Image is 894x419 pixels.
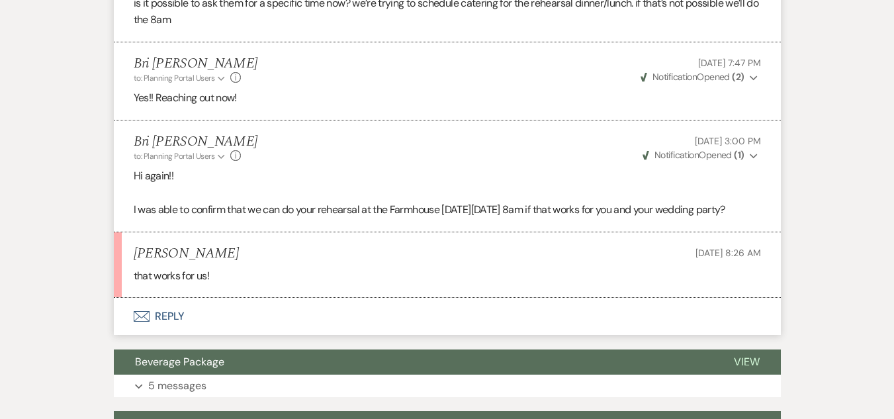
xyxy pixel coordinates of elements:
[732,71,744,83] strong: ( 2 )
[654,149,699,161] span: Notification
[114,349,713,375] button: Beverage Package
[134,72,228,84] button: to: Planning Portal Users
[713,349,781,375] button: View
[734,149,744,161] strong: ( 1 )
[134,134,258,150] h5: Bri [PERSON_NAME]
[134,73,215,83] span: to: Planning Portal Users
[134,89,761,107] p: Yes!! Reaching out now!
[134,201,761,218] p: I was able to confirm that we can do your rehearsal at the Farmhouse [DATE][DATE] 8am if that wor...
[134,167,761,185] p: Hi again!!
[639,70,761,84] button: NotificationOpened (2)
[641,71,744,83] span: Opened
[652,71,697,83] span: Notification
[643,149,744,161] span: Opened
[134,150,228,162] button: to: Planning Portal Users
[134,246,239,262] h5: [PERSON_NAME]
[695,247,760,259] span: [DATE] 8:26 AM
[734,355,760,369] span: View
[134,151,215,162] span: to: Planning Portal Users
[641,148,761,162] button: NotificationOpened (1)
[114,375,781,397] button: 5 messages
[698,57,760,69] span: [DATE] 7:47 PM
[114,298,781,335] button: Reply
[134,267,761,285] p: that works for us!
[135,355,224,369] span: Beverage Package
[148,377,206,395] p: 5 messages
[134,56,258,72] h5: Bri [PERSON_NAME]
[695,135,760,147] span: [DATE] 3:00 PM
